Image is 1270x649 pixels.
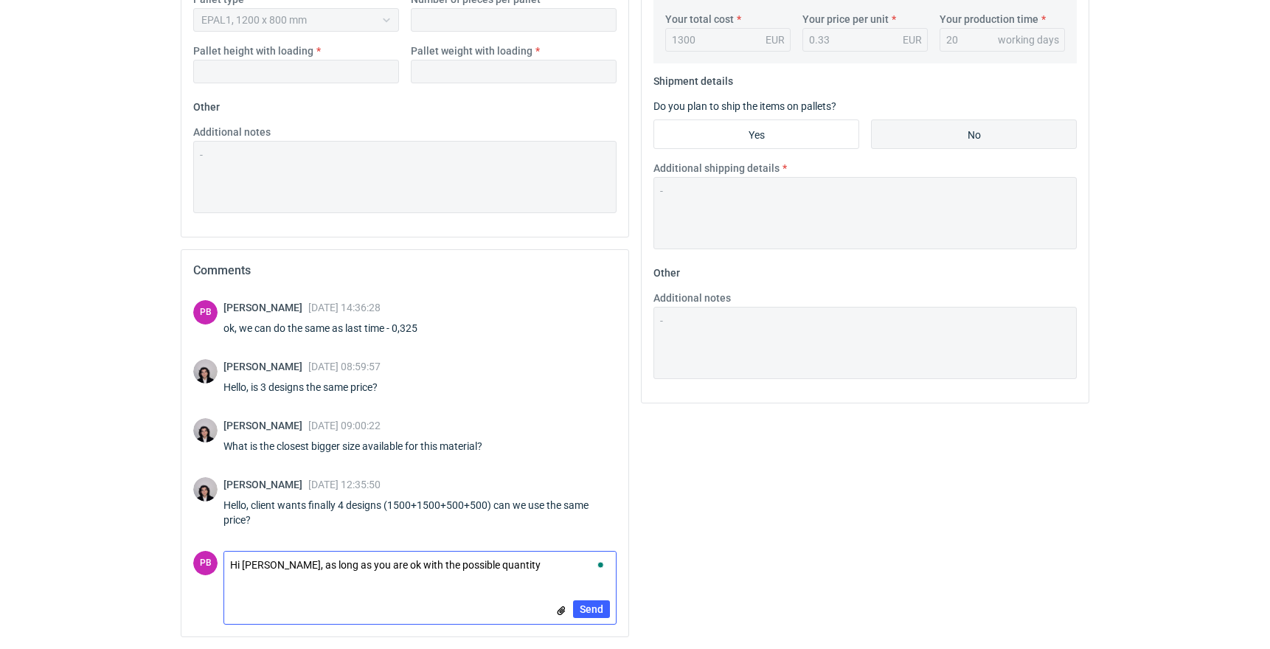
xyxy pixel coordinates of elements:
div: Hello, is 3 designs the same price? [223,380,395,395]
span: [PERSON_NAME] [223,420,308,431]
div: Hello, client wants finally 4 designs (1500+1500+500+500) can we use the same price? [223,498,617,527]
span: [DATE] 08:59:57 [308,361,381,372]
span: [DATE] 12:35:50 [308,479,381,490]
label: Your total cost [665,12,734,27]
figcaption: PB [193,551,218,575]
label: Additional notes [653,291,731,305]
div: ok, we can do the same as last time - 0,325 [223,321,435,336]
img: Sebastian Markut [193,418,218,442]
textarea: - [653,307,1077,379]
label: Pallet weight with loading [411,44,532,58]
span: [PERSON_NAME] [223,302,308,313]
figcaption: PB [193,300,218,324]
img: Sebastian Markut [193,359,218,383]
textarea: - [193,141,617,213]
label: Your price per unit [802,12,889,27]
div: EUR [903,32,922,47]
label: Pallet height with loading [193,44,313,58]
span: [PERSON_NAME] [223,479,308,490]
label: Your production time [940,12,1038,27]
button: Send [573,600,610,618]
textarea: To enrich screen reader interactions, please activate Accessibility in Grammarly extension settings [224,552,616,583]
img: Sebastian Markut [193,477,218,502]
legend: Other [653,261,680,279]
div: Paulius Bukšnys [193,300,218,324]
textarea: - [653,177,1077,249]
label: Do you plan to ship the items on pallets? [653,100,836,112]
div: Paulius Bukšnys [193,551,218,575]
legend: Shipment details [653,69,733,87]
span: Send [580,604,603,614]
h2: Comments [193,262,617,280]
legend: Other [193,95,220,113]
div: What is the closest bigger size available for this material? [223,439,500,454]
span: [PERSON_NAME] [223,361,308,372]
div: EUR [766,32,785,47]
label: Additional notes [193,125,271,139]
span: [DATE] 14:36:28 [308,302,381,313]
span: [DATE] 09:00:22 [308,420,381,431]
label: Additional shipping details [653,161,780,176]
div: working days [998,32,1059,47]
